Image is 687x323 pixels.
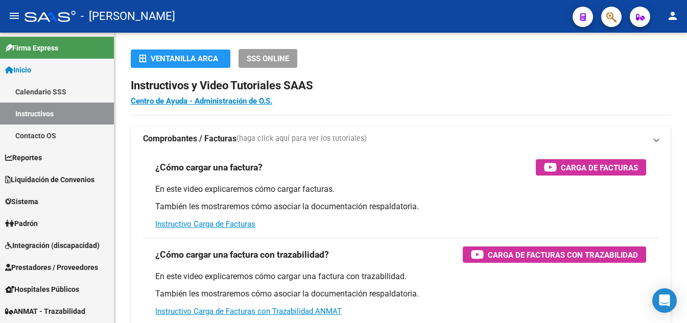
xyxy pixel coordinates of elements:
[139,49,222,68] div: Ventanilla ARCA
[5,218,38,229] span: Padrón
[5,174,94,185] span: Liquidación de Convenios
[131,96,272,106] a: Centro de Ayuda - Administración de O.S.
[131,76,671,95] h2: Instructivos y Video Tutoriales SAAS
[652,288,677,313] div: Open Intercom Messenger
[667,10,679,22] mat-icon: person
[8,10,20,22] mat-icon: menu
[488,249,638,261] span: Carga de Facturas con Trazabilidad
[5,152,42,163] span: Reportes
[155,307,342,316] a: Instructivo Carga de Facturas con Trazabilidad ANMAT
[5,64,31,76] span: Inicio
[536,159,646,176] button: Carga de Facturas
[155,247,329,262] h3: ¿Cómo cargar una factura con trazabilidad?
[5,262,98,273] span: Prestadores / Proveedores
[155,271,646,282] p: En este video explicaremos cómo cargar una factura con trazabilidad.
[247,54,289,63] span: SSS ONLINE
[155,184,646,195] p: En este video explicaremos cómo cargar facturas.
[463,246,646,263] button: Carga de Facturas con Trazabilidad
[5,306,85,317] span: ANMAT - Trazabilidad
[131,127,671,151] mat-expansion-panel-header: Comprobantes / Facturas(haga click aquí para ver los tutoriales)
[5,196,38,207] span: Sistema
[561,161,638,174] span: Carga de Facturas
[5,42,58,54] span: Firma Express
[155,160,263,175] h3: ¿Cómo cargar una factura?
[131,49,230,68] button: Ventanilla ARCA
[155,201,646,212] p: También les mostraremos cómo asociar la documentación respaldatoria.
[143,133,236,144] strong: Comprobantes / Facturas
[81,5,175,28] span: - [PERSON_NAME]
[239,49,297,68] button: SSS ONLINE
[236,133,367,144] span: (haga click aquí para ver los tutoriales)
[155,288,646,300] p: También les mostraremos cómo asociar la documentación respaldatoria.
[5,240,100,251] span: Integración (discapacidad)
[155,219,255,229] a: Instructivo Carga de Facturas
[5,284,79,295] span: Hospitales Públicos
